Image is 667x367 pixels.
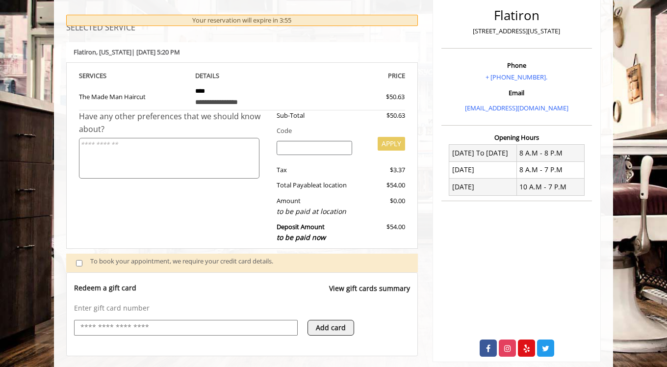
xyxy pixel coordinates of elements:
td: The Made Man Haircut [79,81,188,110]
a: View gift cards summary [329,283,410,303]
h2: Flatiron [444,8,590,23]
td: 8 A.M - 8 P.M [516,145,584,161]
div: $3.37 [359,165,405,175]
div: Your reservation will expire in 3:55 [66,15,418,26]
div: $54.00 [359,222,405,243]
div: $0.00 [359,196,405,217]
div: Tax [269,165,360,175]
h3: Opening Hours [441,134,592,141]
div: $50.63 [359,110,405,121]
a: [EMAIL_ADDRESS][DOMAIN_NAME] [465,104,568,112]
td: 10 A.M - 7 P.M [516,179,584,195]
th: PRICE [296,70,405,81]
a: + [PHONE_NUMBER]. [486,73,547,81]
th: SERVICE [79,70,188,81]
h3: Email [444,89,590,96]
div: $54.00 [359,180,405,190]
h3: Phone [444,62,590,69]
p: Redeem a gift card [74,283,136,293]
div: Sub-Total [269,110,360,121]
span: , [US_STATE] [96,48,131,56]
div: Have any other preferences that we should know about? [79,110,269,135]
div: Amount [269,196,360,217]
b: Flatiron | [DATE] 5:20 PM [74,48,180,56]
span: to be paid now [277,233,326,242]
div: $50.63 [351,92,405,102]
div: to be paid at location [277,206,353,217]
button: Add card [308,320,354,336]
div: Total Payable [269,180,360,190]
button: APPLY [378,137,405,151]
td: [DATE] [449,161,517,178]
td: 8 A.M - 7 P.M [516,161,584,178]
b: Deposit Amount [277,222,326,242]
p: [STREET_ADDRESS][US_STATE] [444,26,590,36]
div: To book your appointment, we require your credit card details. [90,256,408,269]
span: S [103,71,106,80]
h3: SELECTED SERVICE [66,24,418,32]
p: Enter gift card number [74,303,410,313]
th: DETAILS [188,70,297,81]
td: [DATE] To [DATE] [449,145,517,161]
div: Code [269,126,405,136]
span: at location [316,181,347,189]
td: [DATE] [449,179,517,195]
